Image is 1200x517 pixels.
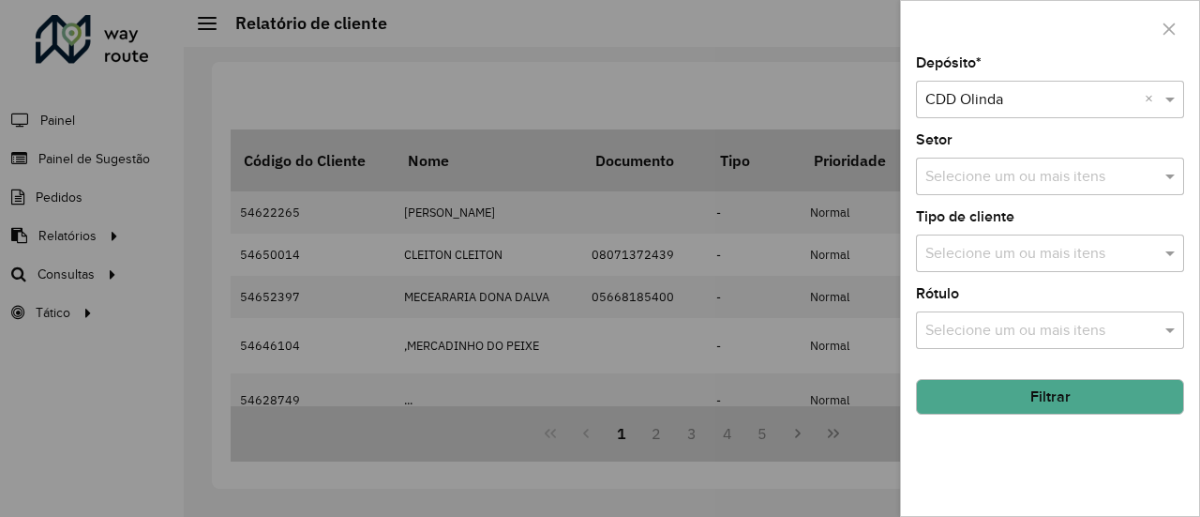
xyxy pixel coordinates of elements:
label: Tipo de cliente [916,205,1014,228]
label: Depósito [916,52,982,74]
span: Clear all [1145,88,1161,111]
button: Filtrar [916,379,1184,415]
label: Rótulo [916,282,959,305]
label: Setor [916,129,952,151]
